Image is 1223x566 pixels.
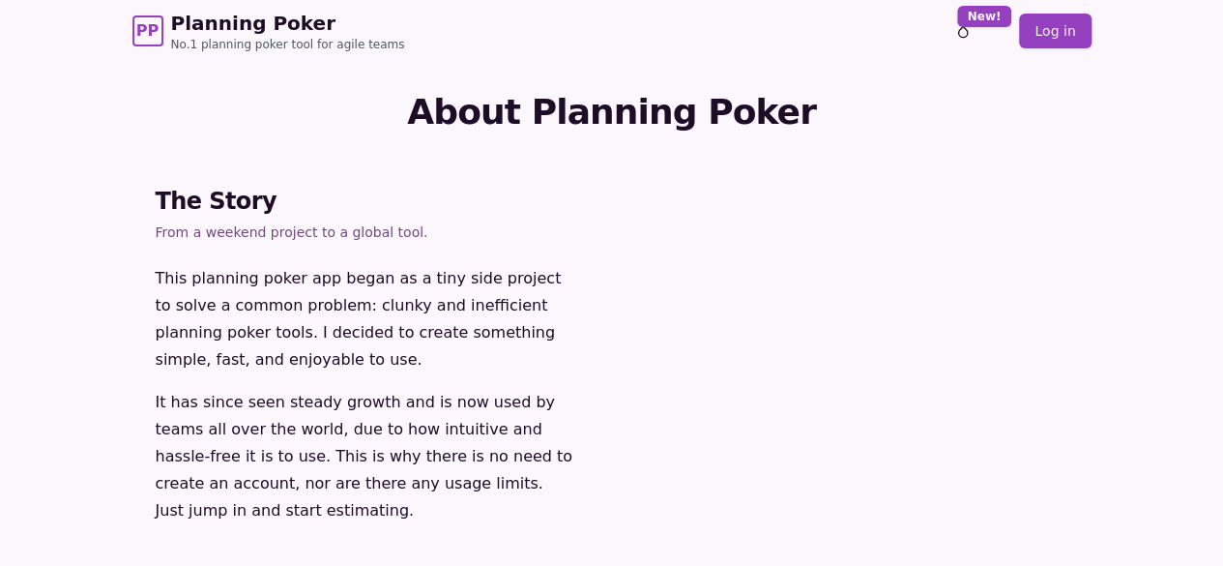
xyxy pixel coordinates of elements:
p: This planning poker app began as a tiny side project to solve a common problem: clunky and ineffi... [156,265,573,373]
span: No.1 planning poker tool for agile teams [171,37,405,52]
span: Planning Poker [171,10,405,37]
div: The Story [156,186,573,217]
p: It has since seen steady growth and is now used by teams all over the world, due to how intuitive... [156,389,573,524]
div: New! [957,6,1012,27]
a: PPPlanning PokerNo.1 planning poker tool for agile teams [132,10,405,52]
a: Log in [1019,14,1091,48]
span: PP [136,19,159,43]
img: The Developer [714,218,1005,508]
button: New! [946,14,980,48]
div: From a weekend project to a global tool. [156,223,573,242]
h1: About Planning Poker [132,93,1092,132]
